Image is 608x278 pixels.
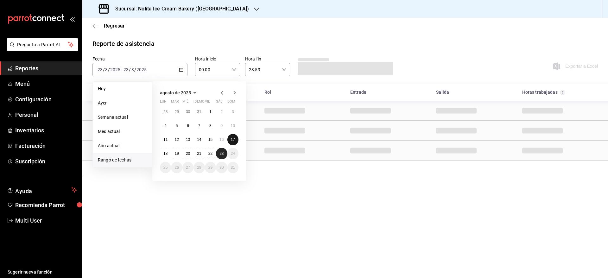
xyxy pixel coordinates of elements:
[345,143,396,158] div: Cell
[231,123,235,128] abbr: 10 de agosto de 2025
[186,110,190,114] abbr: 30 de julio de 2025
[193,162,205,173] button: 28 de agosto de 2025
[160,134,171,145] button: 11 de agosto de 2025
[163,165,168,170] abbr: 25 de agosto de 2025
[98,142,147,149] span: Año actual
[87,123,138,138] div: Cell
[15,64,77,73] span: Reportes
[216,148,227,159] button: 23 de agosto de 2025
[259,123,310,138] div: Cell
[431,86,517,98] div: HeadCell
[205,99,210,106] abbr: viernes
[174,110,179,114] abbr: 29 de julio de 2025
[205,148,216,159] button: 22 de agosto de 2025
[92,57,187,61] label: Fecha
[15,142,77,150] span: Facturación
[98,85,147,92] span: Hoy
[15,186,69,194] span: Ayuda
[160,148,171,159] button: 18 de agosto de 2025
[131,67,134,72] input: --
[186,137,190,142] abbr: 13 de agosto de 2025
[216,120,227,131] button: 9 de agosto de 2025
[216,106,227,117] button: 2 de agosto de 2025
[227,162,238,173] button: 31 de agosto de 2025
[245,57,290,61] label: Hora fin
[87,143,138,158] div: Cell
[70,16,75,22] button: open_drawer_menu
[205,106,216,117] button: 1 de agosto de 2025
[171,148,182,159] button: 19 de agosto de 2025
[431,103,482,118] div: Cell
[4,46,78,53] a: Pregunta a Parrot AI
[193,120,205,131] button: 7 de agosto de 2025
[193,148,205,159] button: 21 de agosto de 2025
[345,123,396,138] div: Cell
[431,123,482,138] div: Cell
[182,148,193,159] button: 20 de agosto de 2025
[227,99,235,106] abbr: domingo
[160,99,167,106] abbr: lunes
[195,57,240,61] label: Hora inicio
[187,123,189,128] abbr: 6 de agosto de 2025
[182,120,193,131] button: 6 de agosto de 2025
[517,123,568,138] div: Cell
[232,110,234,114] abbr: 3 de agosto de 2025
[186,151,190,156] abbr: 20 de agosto de 2025
[197,137,201,142] abbr: 14 de agosto de 2025
[171,162,182,173] button: 26 de agosto de 2025
[205,162,216,173] button: 29 de agosto de 2025
[171,120,182,131] button: 5 de agosto de 2025
[123,67,129,72] input: --
[231,137,235,142] abbr: 17 de agosto de 2025
[108,67,110,72] span: /
[517,86,603,98] div: HeadCell
[227,148,238,159] button: 24 de agosto de 2025
[431,143,482,158] div: Cell
[97,67,103,72] input: --
[193,99,231,106] abbr: jueves
[259,143,310,158] div: Cell
[160,106,171,117] button: 28 de julio de 2025
[82,84,608,101] div: Head
[560,90,565,95] svg: El total de horas trabajadas por usuario es el resultado de la suma redondeada del registro de ho...
[220,123,223,128] abbr: 9 de agosto de 2025
[134,67,136,72] span: /
[160,162,171,173] button: 25 de agosto de 2025
[176,123,178,128] abbr: 5 de agosto de 2025
[182,99,188,106] abbr: miércoles
[197,110,201,114] abbr: 31 de julio de 2025
[227,106,238,117] button: 3 de agosto de 2025
[8,269,77,275] span: Sugerir nueva función
[103,67,105,72] span: /
[227,134,238,145] button: 17 de agosto de 2025
[92,39,155,48] div: Reporte de asistencia
[219,151,224,156] abbr: 23 de agosto de 2025
[160,90,191,95] span: agosto de 2025
[98,100,147,106] span: Ayer
[164,123,167,128] abbr: 4 de agosto de 2025
[174,137,179,142] abbr: 12 de agosto de 2025
[209,110,212,114] abbr: 1 de agosto de 2025
[345,103,396,118] div: Cell
[15,216,77,225] span: Multi User
[92,23,125,29] button: Regresar
[15,95,77,104] span: Configuración
[517,143,568,158] div: Cell
[7,38,78,51] button: Pregunta a Parrot AI
[216,162,227,173] button: 30 de agosto de 2025
[160,120,171,131] button: 4 de agosto de 2025
[98,157,147,163] span: Rango de fechas
[82,84,608,161] div: Container
[163,110,168,114] abbr: 28 de julio de 2025
[15,126,77,135] span: Inventarios
[186,165,190,170] abbr: 27 de agosto de 2025
[197,151,201,156] abbr: 21 de agosto de 2025
[208,151,212,156] abbr: 22 de agosto de 2025
[209,123,212,128] abbr: 8 de agosto de 2025
[259,103,310,118] div: Cell
[129,67,131,72] span: /
[174,151,179,156] abbr: 19 de agosto de 2025
[105,67,108,72] input: --
[219,137,224,142] abbr: 16 de agosto de 2025
[98,128,147,135] span: Mes actual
